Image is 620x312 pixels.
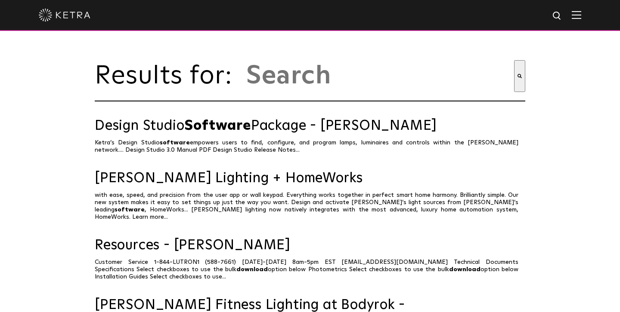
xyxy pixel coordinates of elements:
p: Customer Service 1-844-LUTRON1 (588-7661) [DATE]-[DATE] 8am-5pm EST [EMAIL_ADDRESS][DOMAIN_NAME] ... [95,259,525,281]
img: Hamburger%20Nav.svg [572,11,581,19]
p: Ketra’s Design Studio empowers users to find, configure, and program lamps, luminaires and contro... [95,139,525,154]
a: Design StudioSoftwarePackage - [PERSON_NAME] [95,119,525,134]
span: download [236,266,268,272]
a: Resources - [PERSON_NAME] [95,238,525,253]
span: software [160,140,190,146]
span: software [115,207,145,213]
a: [PERSON_NAME] Lighting + HomeWorks [95,171,525,186]
img: ketra-logo-2019-white [39,9,90,21]
button: Search [514,60,525,92]
img: search icon [552,11,563,21]
input: This is a search field with an auto-suggest feature attached. [245,60,514,92]
span: Software [184,119,251,133]
span: Results for: [95,63,241,89]
p: with ease, speed, and precision from the user app or wall keypad. Everything works together in pe... [95,192,525,221]
span: download [449,266,480,272]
